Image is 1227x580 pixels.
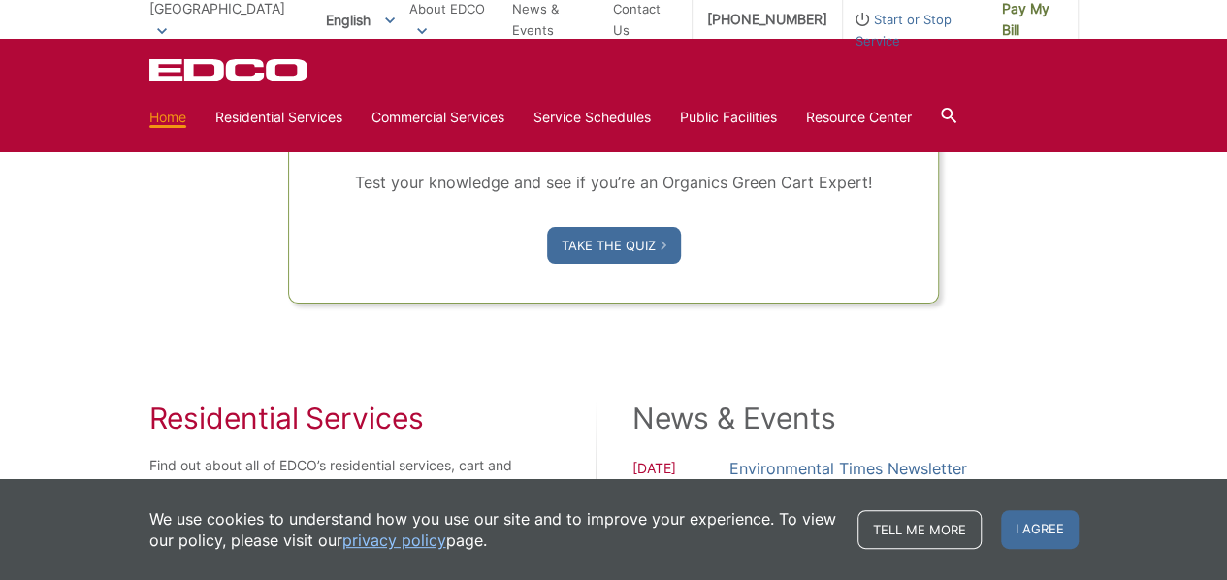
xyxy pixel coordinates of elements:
a: Tell me more [857,510,982,549]
a: Public Facilities [680,107,777,128]
p: Find out about all of EDCO’s residential services, cart and dumpster sizes, and much more. [149,455,515,498]
h2: News & Events [632,401,1079,435]
a: Service Schedules [533,107,651,128]
a: Environmental Times Newsletter [729,455,967,482]
h2: Residential Services [149,401,515,435]
span: English [311,4,409,36]
a: Commercial Services [371,107,504,128]
span: [DATE] [632,458,729,482]
a: Resource Center [806,107,912,128]
a: Residential Services [215,107,342,128]
p: Test your knowledge and see if you’re an Organics Green Cart Expert! [328,169,899,196]
a: privacy policy [342,530,446,551]
a: Home [149,107,186,128]
a: EDCD logo. Return to the homepage. [149,58,310,81]
p: We use cookies to understand how you use our site and to improve your experience. To view our pol... [149,508,838,551]
span: I agree [1001,510,1079,549]
a: Take the Quiz [547,227,681,264]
